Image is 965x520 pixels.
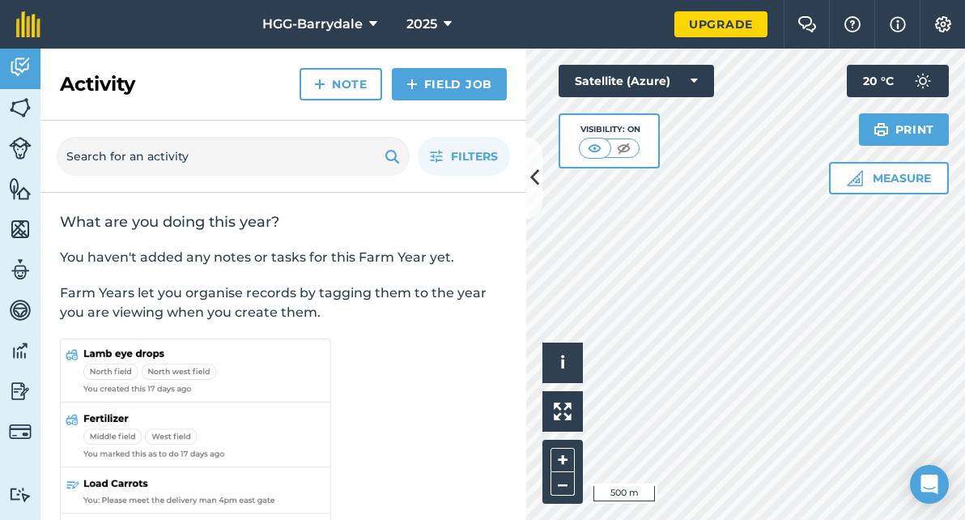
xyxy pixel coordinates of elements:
a: Field Job [392,68,507,100]
img: svg+xml;base64,PHN2ZyB4bWxucz0iaHR0cDovL3d3dy53My5vcmcvMjAwMC9zdmciIHdpZHRoPSIxNyIgaGVpZ2h0PSIxNy... [890,15,906,34]
img: svg+xml;base64,PD94bWwgdmVyc2lvbj0iMS4wIiBlbmNvZGluZz0idXRmLTgiPz4KPCEtLSBHZW5lcmF0b3I6IEFkb2JlIE... [907,65,939,97]
button: Filters [418,137,510,176]
img: svg+xml;base64,PHN2ZyB4bWxucz0iaHR0cDovL3d3dy53My5vcmcvMjAwMC9zdmciIHdpZHRoPSIxNCIgaGVpZ2h0PSIyNC... [406,75,418,94]
button: Satellite (Azure) [559,65,714,97]
img: Four arrows, one pointing top left, one top right, one bottom right and the last bottom left [554,403,572,420]
a: Upgrade [674,11,767,37]
h2: Activity [60,71,135,97]
button: – [551,472,575,496]
button: + [551,448,575,472]
p: You haven't added any notes or tasks for this Farm Year yet. [60,248,507,267]
p: Farm Years let you organise records by tagging them to the year you are viewing when you create t... [60,283,507,322]
img: svg+xml;base64,PD94bWwgdmVyc2lvbj0iMS4wIiBlbmNvZGluZz0idXRmLTgiPz4KPCEtLSBHZW5lcmF0b3I6IEFkb2JlIE... [9,339,32,363]
img: svg+xml;base64,PHN2ZyB4bWxucz0iaHR0cDovL3d3dy53My5vcmcvMjAwMC9zdmciIHdpZHRoPSIxNCIgaGVpZ2h0PSIyNC... [314,75,325,94]
img: A question mark icon [843,16,862,32]
img: svg+xml;base64,PHN2ZyB4bWxucz0iaHR0cDovL3d3dy53My5vcmcvMjAwMC9zdmciIHdpZHRoPSI1NiIgaGVpZ2h0PSI2MC... [9,217,32,241]
span: i [560,352,565,373]
img: svg+xml;base64,PHN2ZyB4bWxucz0iaHR0cDovL3d3dy53My5vcmcvMjAwMC9zdmciIHdpZHRoPSI1MCIgaGVpZ2h0PSI0MC... [585,140,605,156]
img: svg+xml;base64,PHN2ZyB4bWxucz0iaHR0cDovL3d3dy53My5vcmcvMjAwMC9zdmciIHdpZHRoPSI1NiIgaGVpZ2h0PSI2MC... [9,177,32,201]
img: Two speech bubbles overlapping with the left bubble in the forefront [797,16,817,32]
div: Visibility: On [579,123,640,136]
img: svg+xml;base64,PD94bWwgdmVyc2lvbj0iMS4wIiBlbmNvZGluZz0idXRmLTgiPz4KPCEtLSBHZW5lcmF0b3I6IEFkb2JlIE... [9,258,32,282]
div: Open Intercom Messenger [910,465,949,504]
img: fieldmargin Logo [16,11,40,37]
img: A cog icon [933,16,953,32]
h2: What are you doing this year? [60,212,507,232]
span: 20 ° C [863,65,894,97]
a: Note [300,68,382,100]
img: svg+xml;base64,PHN2ZyB4bWxucz0iaHR0cDovL3d3dy53My5vcmcvMjAwMC9zdmciIHdpZHRoPSI1NiIgaGVpZ2h0PSI2MC... [9,96,32,120]
img: svg+xml;base64,PD94bWwgdmVyc2lvbj0iMS4wIiBlbmNvZGluZz0idXRmLTgiPz4KPCEtLSBHZW5lcmF0b3I6IEFkb2JlIE... [9,420,32,443]
button: i [542,343,583,383]
img: svg+xml;base64,PHN2ZyB4bWxucz0iaHR0cDovL3d3dy53My5vcmcvMjAwMC9zdmciIHdpZHRoPSIxOSIgaGVpZ2h0PSIyNC... [874,120,889,139]
span: Filters [451,147,498,165]
img: Ruler icon [847,170,863,186]
img: svg+xml;base64,PD94bWwgdmVyc2lvbj0iMS4wIiBlbmNvZGluZz0idXRmLTgiPz4KPCEtLSBHZW5lcmF0b3I6IEFkb2JlIE... [9,298,32,322]
img: svg+xml;base64,PHN2ZyB4bWxucz0iaHR0cDovL3d3dy53My5vcmcvMjAwMC9zdmciIHdpZHRoPSIxOSIgaGVpZ2h0PSIyNC... [385,147,400,166]
img: svg+xml;base64,PD94bWwgdmVyc2lvbj0iMS4wIiBlbmNvZGluZz0idXRmLTgiPz4KPCEtLSBHZW5lcmF0b3I6IEFkb2JlIE... [9,379,32,403]
button: 20 °C [847,65,949,97]
img: svg+xml;base64,PD94bWwgdmVyc2lvbj0iMS4wIiBlbmNvZGluZz0idXRmLTgiPz4KPCEtLSBHZW5lcmF0b3I6IEFkb2JlIE... [9,55,32,79]
input: Search for an activity [57,137,410,176]
span: HGG-Barrydale [262,15,363,34]
img: svg+xml;base64,PHN2ZyB4bWxucz0iaHR0cDovL3d3dy53My5vcmcvMjAwMC9zdmciIHdpZHRoPSI1MCIgaGVpZ2h0PSI0MC... [614,140,634,156]
button: Print [859,113,950,146]
img: svg+xml;base64,PD94bWwgdmVyc2lvbj0iMS4wIiBlbmNvZGluZz0idXRmLTgiPz4KPCEtLSBHZW5lcmF0b3I6IEFkb2JlIE... [9,487,32,502]
img: svg+xml;base64,PD94bWwgdmVyc2lvbj0iMS4wIiBlbmNvZGluZz0idXRmLTgiPz4KPCEtLSBHZW5lcmF0b3I6IEFkb2JlIE... [9,137,32,160]
span: 2025 [406,15,437,34]
button: Measure [829,162,949,194]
